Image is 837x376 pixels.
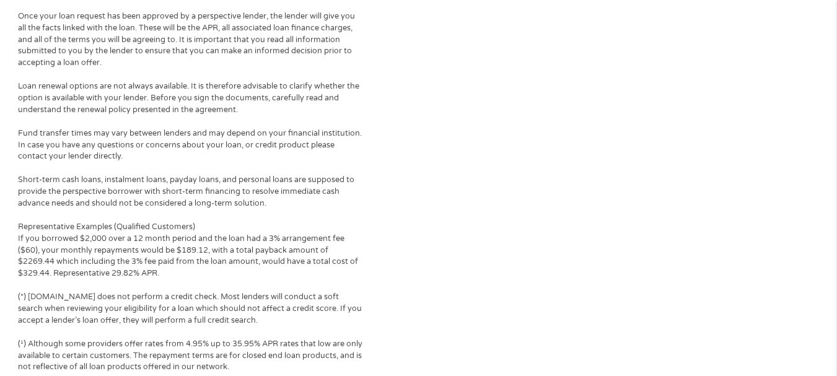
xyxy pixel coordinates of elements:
p: (*) [DOMAIN_NAME] does not perform a credit check. Most lenders will conduct a soft search when r... [18,291,363,326]
p: (¹) Although some providers offer rates from 4.95% up to 35.95% APR rates that low are only avail... [18,338,363,374]
p: Loan renewal options are not always available. It is therefore advisable to clarify whether the o... [18,81,363,116]
p: Representative Examples (Qualified Customers) If you borrowed $2,000 over a 12 month period and t... [18,221,363,279]
p: Once your loan request has been approved by a perspective lender, the lender will give you all th... [18,11,363,69]
p: Fund transfer times may vary between lenders and may depend on your financial institution. In cas... [18,128,363,163]
p: Short-term cash loans, instalment loans, payday loans, and personal loans are supposed to provide... [18,174,363,209]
